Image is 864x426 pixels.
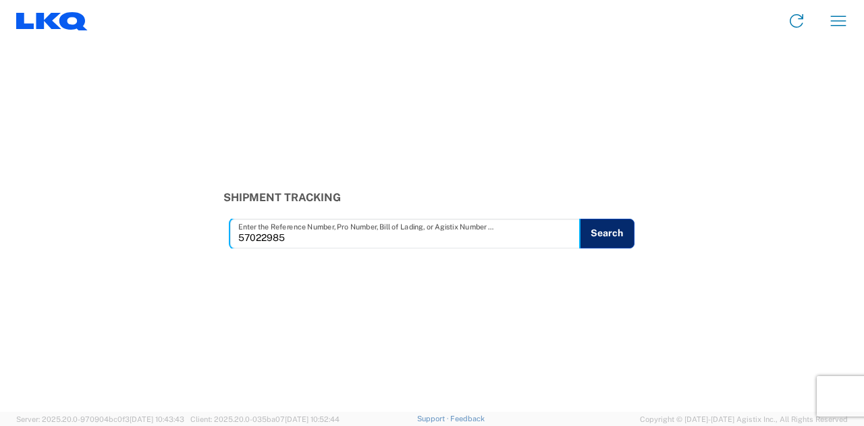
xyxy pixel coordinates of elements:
[640,413,848,425] span: Copyright © [DATE]-[DATE] Agistix Inc., All Rights Reserved
[450,415,485,423] a: Feedback
[417,415,451,423] a: Support
[285,415,340,423] span: [DATE] 10:52:44
[579,219,634,248] button: Search
[16,415,184,423] span: Server: 2025.20.0-970904bc0f3
[130,415,184,423] span: [DATE] 10:43:43
[223,191,641,204] h3: Shipment Tracking
[190,415,340,423] span: Client: 2025.20.0-035ba07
